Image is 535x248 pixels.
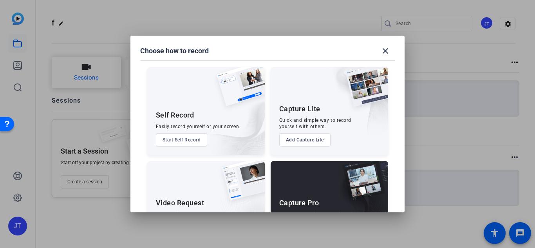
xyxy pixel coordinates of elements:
[156,110,194,120] div: Self Record
[279,104,320,114] div: Capture Lite
[211,67,265,114] img: self-record.png
[156,211,231,224] div: Share a link and collect recorded responses anywhere, anytime.
[336,161,388,209] img: capture-pro.png
[279,198,319,208] div: Capture Pro
[279,133,331,147] button: Add Capture Lite
[340,67,388,115] img: capture-lite.png
[381,46,390,56] mat-icon: close
[216,161,265,208] img: ugc-content.png
[318,67,388,145] img: embarkstudio-capture-lite.png
[279,211,370,224] div: Run the shoot like a technical director, with more advanced controls available.
[140,46,209,56] h1: Choose how to record
[197,84,265,155] img: embarkstudio-self-record.png
[156,198,204,208] div: Video Request
[156,133,208,147] button: Start Self Record
[279,117,351,130] div: Quick and simple way to record yourself with others.
[156,123,240,130] div: Easily record yourself or your screen.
